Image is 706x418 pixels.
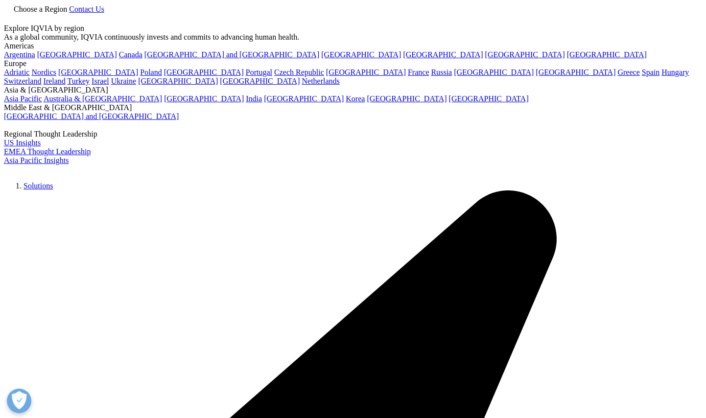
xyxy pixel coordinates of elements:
[164,68,244,76] a: [GEOGRAPHIC_DATA]
[454,68,534,76] a: [GEOGRAPHIC_DATA]
[661,68,689,76] a: Hungary
[58,68,138,76] a: [GEOGRAPHIC_DATA]
[246,94,262,103] a: India
[37,50,117,59] a: [GEOGRAPHIC_DATA]
[164,94,244,103] a: [GEOGRAPHIC_DATA]
[642,68,659,76] a: Spain
[4,24,702,33] div: Explore IQVIA by region
[403,50,483,59] a: [GEOGRAPHIC_DATA]
[4,103,702,112] div: Middle East & [GEOGRAPHIC_DATA]
[144,50,319,59] a: [GEOGRAPHIC_DATA] and [GEOGRAPHIC_DATA]
[24,182,53,190] a: Solutions
[4,130,702,139] div: Regional Thought Leadership
[31,68,56,76] a: Nordics
[4,86,702,94] div: Asia & [GEOGRAPHIC_DATA]
[14,5,67,13] span: Choose a Region
[449,94,529,103] a: [GEOGRAPHIC_DATA]
[4,77,41,85] a: Switzerland
[567,50,647,59] a: [GEOGRAPHIC_DATA]
[485,50,565,59] a: [GEOGRAPHIC_DATA]
[69,5,104,13] a: Contact Us
[302,77,339,85] a: Netherlands
[346,94,365,103] a: Korea
[4,59,702,68] div: Europe
[264,94,344,103] a: [GEOGRAPHIC_DATA]
[4,112,179,120] a: [GEOGRAPHIC_DATA] and [GEOGRAPHIC_DATA]
[43,77,65,85] a: Ireland
[536,68,615,76] a: [GEOGRAPHIC_DATA]
[44,94,162,103] a: Australia & [GEOGRAPHIC_DATA]
[4,94,42,103] a: Asia Pacific
[111,77,137,85] a: Ukraine
[220,77,300,85] a: [GEOGRAPHIC_DATA]
[4,42,702,50] div: Americas
[246,68,272,76] a: Portugal
[4,68,29,76] a: Adriatic
[67,77,90,85] a: Turkey
[4,156,69,164] a: Asia Pacific Insights
[431,68,452,76] a: Russia
[4,33,702,42] div: As a global community, IQVIA continuously invests and commits to advancing human health.
[140,68,162,76] a: Poland
[7,389,31,413] button: Open Preferences
[321,50,401,59] a: [GEOGRAPHIC_DATA]
[4,147,91,156] a: EMEA Thought Leadership
[4,139,41,147] a: US Insights
[617,68,639,76] a: Greece
[92,77,109,85] a: Israel
[408,68,429,76] a: France
[274,68,324,76] a: Czech Republic
[119,50,142,59] a: Canada
[138,77,218,85] a: [GEOGRAPHIC_DATA]
[4,50,35,59] a: Argentina
[326,68,406,76] a: [GEOGRAPHIC_DATA]
[367,94,447,103] a: [GEOGRAPHIC_DATA]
